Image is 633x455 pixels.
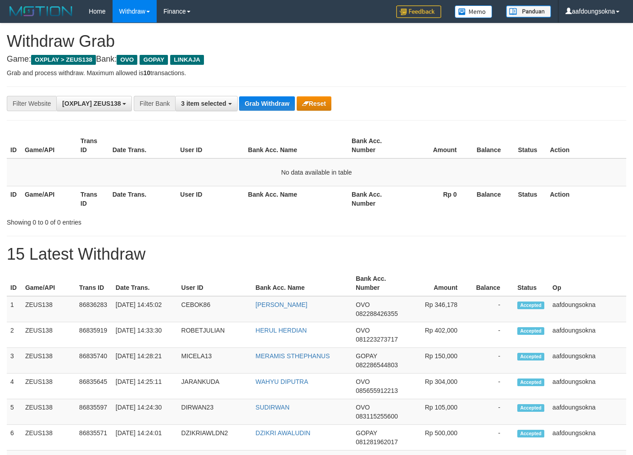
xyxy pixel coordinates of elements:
[356,327,370,334] span: OVO
[356,429,377,437] span: GOPAY
[56,96,132,111] button: [OXPLAY] ZEUS138
[109,133,177,158] th: Date Trans.
[549,348,626,374] td: aafdoungsokna
[77,133,109,158] th: Trans ID
[407,322,471,348] td: Rp 402,000
[7,158,626,186] td: No data available in table
[546,186,626,212] th: Action
[76,296,112,322] td: 86836283
[455,5,493,18] img: Button%20Memo.svg
[470,133,515,158] th: Balance
[112,348,178,374] td: [DATE] 14:28:21
[21,133,77,158] th: Game/API
[297,96,331,111] button: Reset
[22,296,76,322] td: ZEUS138
[471,425,514,450] td: -
[517,378,544,386] span: Accepted
[7,32,626,50] h1: Withdraw Grab
[22,374,76,399] td: ZEUS138
[178,270,252,296] th: User ID
[517,430,544,437] span: Accepted
[256,301,307,308] a: [PERSON_NAME]
[76,270,112,296] th: Trans ID
[244,186,348,212] th: Bank Acc. Name
[348,133,404,158] th: Bank Acc. Number
[7,322,22,348] td: 2
[549,425,626,450] td: aafdoungsokna
[515,133,547,158] th: Status
[76,322,112,348] td: 86835919
[517,327,544,335] span: Accepted
[239,96,294,111] button: Grab Withdraw
[175,96,237,111] button: 3 item selected
[471,348,514,374] td: -
[396,5,441,18] img: Feedback.jpg
[244,133,348,158] th: Bank Acc. Name
[471,399,514,425] td: -
[109,186,177,212] th: Date Trans.
[112,374,178,399] td: [DATE] 14:25:11
[62,100,121,107] span: [OXPLAY] ZEUS138
[112,322,178,348] td: [DATE] 14:33:30
[76,374,112,399] td: 86835645
[176,186,244,212] th: User ID
[407,270,471,296] th: Amount
[356,438,398,446] span: Copy 081281962017 to clipboard
[549,399,626,425] td: aafdoungsokna
[7,214,257,227] div: Showing 0 to 0 of 0 entries
[7,68,626,77] p: Grab and process withdraw. Maximum allowed is transactions.
[546,133,626,158] th: Action
[176,133,244,158] th: User ID
[178,374,252,399] td: JARANKUDA
[112,425,178,450] td: [DATE] 14:24:01
[407,374,471,399] td: Rp 304,000
[517,404,544,412] span: Accepted
[471,322,514,348] td: -
[471,296,514,322] td: -
[404,133,470,158] th: Amount
[7,270,22,296] th: ID
[407,348,471,374] td: Rp 150,000
[7,96,56,111] div: Filter Website
[178,348,252,374] td: MICELA13
[140,55,168,65] span: GOPAY
[256,429,311,437] a: DZIKRI AWALUDIN
[170,55,204,65] span: LINKAJA
[134,96,175,111] div: Filter Bank
[356,336,398,343] span: Copy 081223273717 to clipboard
[356,413,398,420] span: Copy 083115255600 to clipboard
[256,378,308,385] a: WAHYU DIPUTRA
[76,425,112,450] td: 86835571
[7,55,626,64] h4: Game: Bank:
[517,302,544,309] span: Accepted
[7,399,22,425] td: 5
[7,374,22,399] td: 4
[22,322,76,348] td: ZEUS138
[112,399,178,425] td: [DATE] 14:24:30
[7,133,21,158] th: ID
[356,361,398,369] span: Copy 082286544803 to clipboard
[506,5,551,18] img: panduan.png
[21,186,77,212] th: Game/API
[22,270,76,296] th: Game/API
[7,186,21,212] th: ID
[517,353,544,360] span: Accepted
[549,322,626,348] td: aafdoungsokna
[404,186,470,212] th: Rp 0
[77,186,109,212] th: Trans ID
[407,296,471,322] td: Rp 346,178
[356,378,370,385] span: OVO
[471,374,514,399] td: -
[7,5,75,18] img: MOTION_logo.png
[407,425,471,450] td: Rp 500,000
[22,425,76,450] td: ZEUS138
[356,301,370,308] span: OVO
[22,348,76,374] td: ZEUS138
[22,399,76,425] td: ZEUS138
[178,425,252,450] td: DZIKRIAWLDN2
[515,186,547,212] th: Status
[256,352,330,360] a: MERAMIS STHEPHANUS
[470,186,515,212] th: Balance
[356,352,377,360] span: GOPAY
[7,245,626,263] h1: 15 Latest Withdraw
